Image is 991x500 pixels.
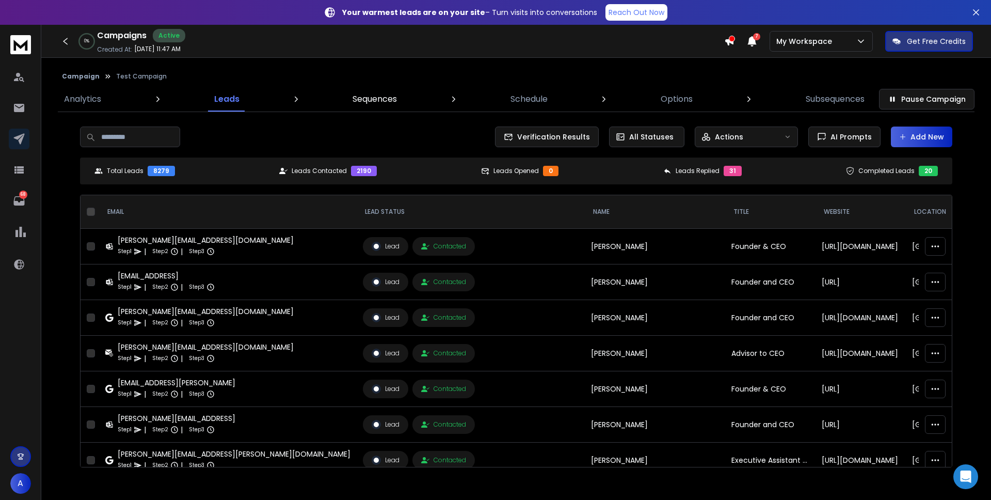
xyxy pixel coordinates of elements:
[858,167,915,175] p: Completed Leads
[181,389,183,399] p: |
[189,460,204,471] p: Step 3
[724,166,742,176] div: 31
[776,36,836,46] p: My Workspace
[292,167,347,175] p: Leads Contacted
[118,389,132,399] p: Step 1
[118,318,132,328] p: Step 1
[421,278,466,286] div: Contacted
[421,456,466,464] div: Contacted
[629,132,674,142] p: All Statuses
[10,473,31,494] button: A
[372,242,399,251] div: Lead
[181,425,183,435] p: |
[421,349,466,357] div: Contacted
[189,282,204,292] p: Step 3
[118,353,132,364] p: Step 1
[585,336,725,371] td: [PERSON_NAME]
[676,167,720,175] p: Leads Replied
[107,167,143,175] p: Total Leads
[585,443,725,478] td: [PERSON_NAME]
[99,195,357,229] th: EMAIL
[118,460,132,471] p: Step 1
[585,300,725,336] td: [PERSON_NAME]
[118,378,235,388] div: [EMAIL_ADDRESS][PERSON_NAME]
[372,313,399,322] div: Lead
[879,89,974,110] button: Pause Campaign
[372,349,399,358] div: Lead
[144,353,146,364] p: |
[118,271,215,281] div: [EMAIL_ADDRESS]
[10,35,31,54] img: logo
[513,132,590,142] span: Verification Results
[421,385,466,393] div: Contacted
[661,93,693,105] p: Options
[181,282,183,292] p: |
[118,425,132,435] p: Step 1
[816,300,906,336] td: [URL][DOMAIN_NAME]
[585,229,725,264] td: [PERSON_NAME]
[585,264,725,300] td: [PERSON_NAME]
[715,132,743,142] p: Actions
[58,87,107,112] a: Analytics
[725,195,816,229] th: title
[214,93,239,105] p: Leads
[189,425,204,435] p: Step 3
[351,166,377,176] div: 2190
[372,384,399,394] div: Lead
[816,443,906,478] td: [URL][DOMAIN_NAME]
[153,29,185,42] div: Active
[816,195,906,229] th: website
[654,87,699,112] a: Options
[97,45,132,54] p: Created At:
[725,371,816,407] td: Founder & CEO
[118,235,294,245] div: [PERSON_NAME][EMAIL_ADDRESS][DOMAIN_NAME]
[605,4,667,21] a: Reach Out Now
[118,449,350,459] div: [PERSON_NAME][EMAIL_ADDRESS][PERSON_NAME][DOMAIN_NAME]
[609,7,664,18] p: Reach Out Now
[725,443,816,478] td: Executive Assistant to Founder & CEO
[725,407,816,443] td: Founder and CEO
[919,166,938,176] div: 20
[144,460,146,471] p: |
[208,87,246,112] a: Leads
[585,371,725,407] td: [PERSON_NAME]
[152,460,168,471] p: Step 2
[118,306,294,317] div: [PERSON_NAME][EMAIL_ADDRESS][DOMAIN_NAME]
[342,7,485,18] strong: Your warmest leads are on your site
[800,87,871,112] a: Subsequences
[421,420,466,429] div: Contacted
[189,318,204,328] p: Step 3
[806,93,865,105] p: Subsequences
[97,29,147,42] h1: Campaigns
[808,127,881,147] button: AI Prompts
[118,282,132,292] p: Step 1
[826,132,872,142] span: AI Prompts
[181,353,183,364] p: |
[585,195,725,229] th: NAME
[816,229,906,264] td: [URL][DOMAIN_NAME]
[152,425,168,435] p: Step 2
[421,314,466,322] div: Contacted
[144,282,146,292] p: |
[953,464,978,489] div: Open Intercom Messenger
[189,389,204,399] p: Step 3
[725,300,816,336] td: Founder and CEO
[725,264,816,300] td: Founder and CEO
[152,282,168,292] p: Step 2
[357,195,585,229] th: LEAD STATUS
[421,242,466,251] div: Contacted
[144,389,146,399] p: |
[84,38,89,44] p: 0 %
[816,371,906,407] td: [URL]
[353,93,397,105] p: Sequences
[495,127,599,147] button: Verification Results
[64,93,101,105] p: Analytics
[372,277,399,287] div: Lead
[62,72,100,81] button: Campaign
[885,31,973,52] button: Get Free Credits
[346,87,403,112] a: Sequences
[753,33,760,40] span: 7
[725,229,816,264] td: Founder & CEO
